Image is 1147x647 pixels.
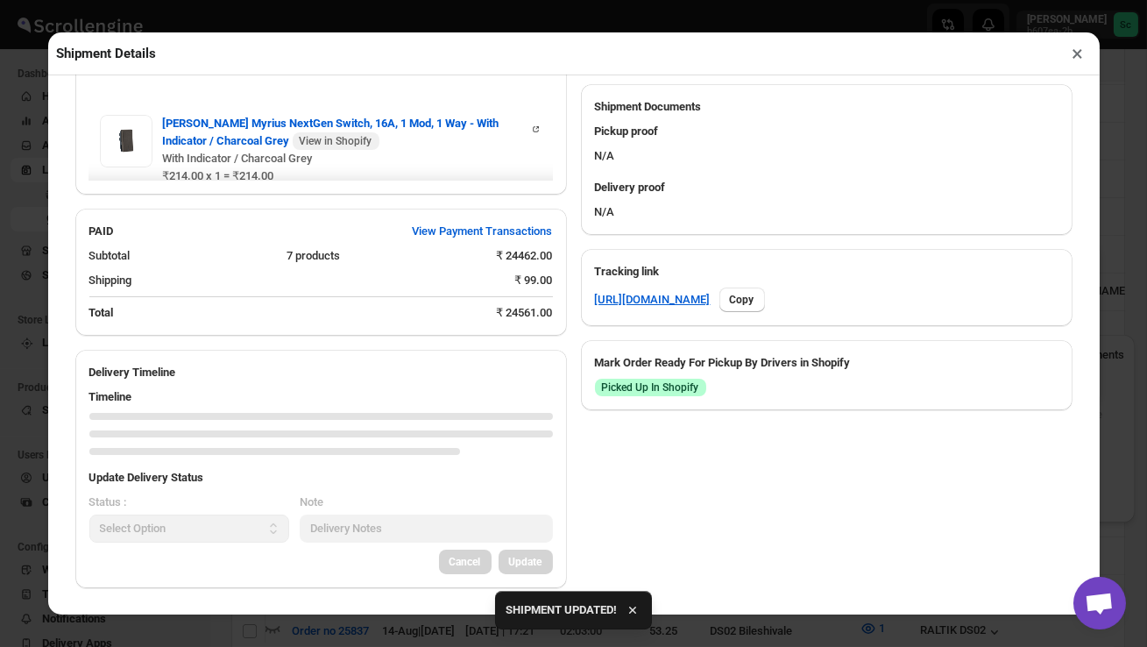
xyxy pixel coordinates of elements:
b: Total [89,306,114,319]
span: View Payment Transactions [413,223,553,240]
div: ₹ 99.00 [515,272,553,289]
h3: Tracking link [595,263,1058,281]
h2: Shipment Documents [595,98,1058,116]
div: Subtotal [89,247,273,265]
span: SHIPMENT UPDATED! [506,601,617,619]
h3: Mark Order Ready For Pickup By Drivers in Shopify [595,354,1058,372]
h2: Delivery Timeline [89,364,553,381]
div: ₹ 24561.00 [497,304,553,322]
span: View in Shopify [300,134,372,148]
span: Copy [730,293,754,307]
div: Shipping [89,272,501,289]
span: [PERSON_NAME] Myrius NextGen Switch, 16A, 1 Mod, 1 Way - With Indicator / Charcoal Grey [163,115,531,150]
span: With Indicator / Charcoal Grey [163,152,313,165]
h3: Delivery proof [595,179,1058,196]
h2: Shipment Details [57,45,157,62]
div: N/A [581,172,1073,235]
div: N/A [581,116,1073,172]
h2: PAID [89,223,114,240]
h3: Timeline [89,388,553,406]
button: View Payment Transactions [402,217,563,245]
a: [URL][DOMAIN_NAME] [595,291,711,309]
h3: Update Delivery Status [89,469,553,487]
button: × [1066,41,1091,66]
div: 7 products [287,247,483,265]
h3: Pickup proof [595,123,1058,140]
span: ₹214.00 x 1 = ₹214.00 [163,169,274,182]
a: Open chat [1073,577,1126,629]
span: Status : [89,495,127,508]
a: [PERSON_NAME] Myrius NextGen Switch, 16A, 1 Mod, 1 Way - With Indicator / Charcoal Grey View in S... [163,117,542,130]
span: Note [300,495,323,508]
div: ₹ 24462.00 [497,247,553,265]
span: Picked Up In Shopify [602,380,699,395]
button: Copy [719,288,765,312]
input: Delivery Notes [300,515,553,543]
